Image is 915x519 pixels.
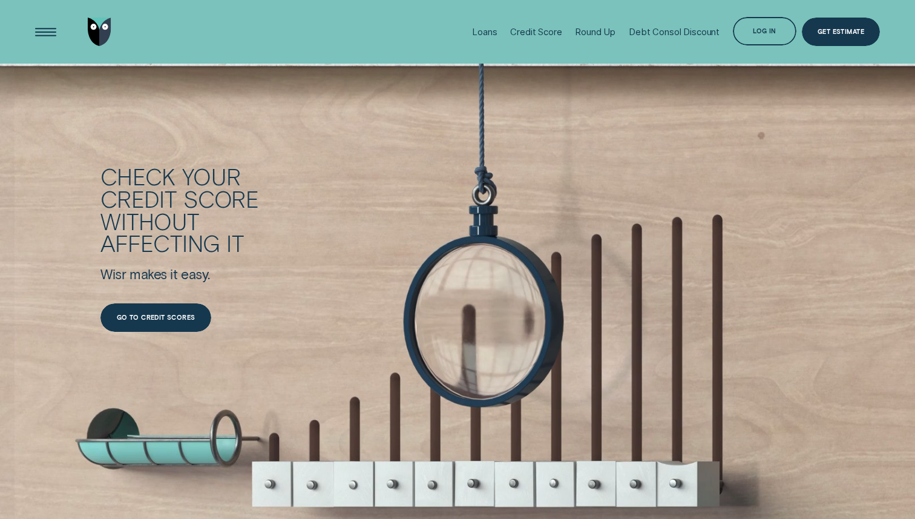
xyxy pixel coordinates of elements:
[183,188,260,210] div: score
[472,27,497,38] div: Loans
[100,188,176,210] div: credit
[575,27,615,38] div: Round Up
[510,27,562,38] div: Credit Score
[88,18,111,46] img: Wisr
[182,165,241,188] div: your
[629,27,720,38] div: Debt Consol Discount
[100,210,198,233] div: without
[100,265,126,282] div: Wisr
[130,265,167,282] div: makes
[802,18,881,46] a: Get Estimate
[226,232,244,254] div: it
[733,17,796,45] button: Log in
[100,303,211,332] a: Go to credit scores
[100,232,220,254] div: affecting
[170,265,177,282] div: it
[31,18,60,46] button: Open Menu
[100,165,175,188] div: Check
[181,265,210,282] div: easy.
